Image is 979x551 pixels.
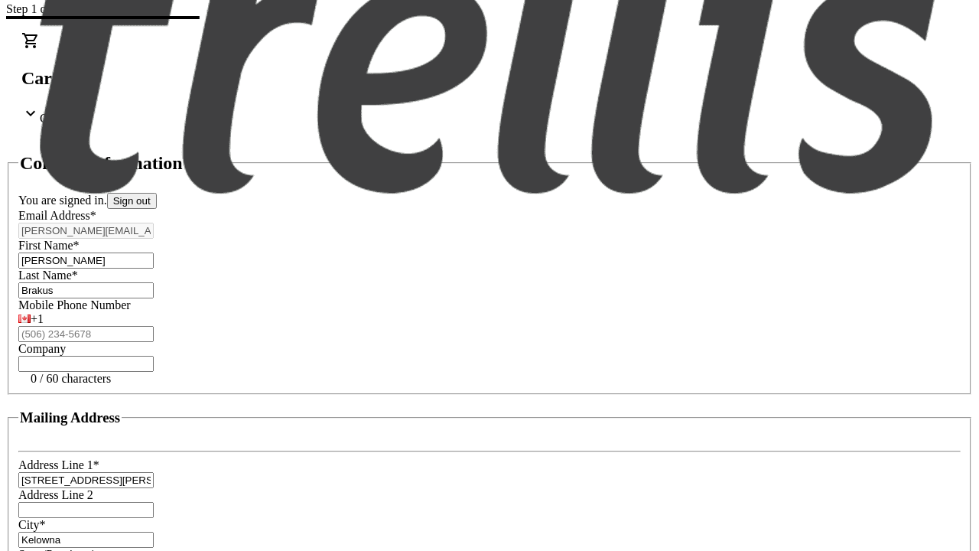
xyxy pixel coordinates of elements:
label: Address Line 2 [18,488,93,501]
input: City [18,532,154,548]
input: Address [18,472,154,488]
tr-character-limit: 0 / 60 characters [31,372,111,385]
h3: Mailing Address [20,409,120,426]
input: (506) 234-5678 [18,326,154,342]
label: Mobile Phone Number [18,298,131,311]
label: Address Line 1* [18,458,99,471]
label: Company [18,342,66,355]
label: City* [18,518,46,531]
